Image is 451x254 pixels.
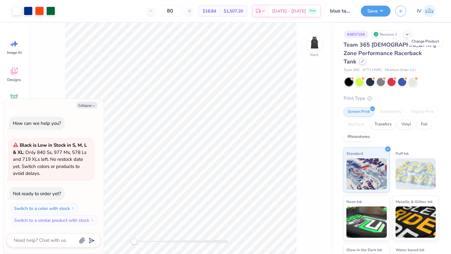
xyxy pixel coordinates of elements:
div: How can we help you? [13,120,61,126]
div: Screen Print [344,107,374,117]
input: Untitled Design [325,5,356,17]
img: Switch to a color with stock [71,206,75,210]
div: Digital Print [407,107,438,117]
div: Accessibility label [131,238,137,245]
div: Not ready to order yet? [13,190,61,197]
div: Print Type [344,95,438,102]
button: Save [361,6,391,17]
strong: Black is Low in Stock in S, M, L & XL [13,142,87,155]
span: Water based Ink [396,246,424,253]
span: Metallic & Glitter Ink [396,198,433,205]
span: Team 365 [344,68,360,73]
button: Collapse [76,102,97,109]
div: Applique [344,120,369,129]
div: Vinyl [397,120,415,129]
button: Switch to a color with stock [11,203,78,213]
span: Team 365 [DEMOGRAPHIC_DATA]' Zone Performance Racerback Tank [344,41,437,65]
span: # TT11WRC [363,68,382,73]
img: Switch to a similar product with stock [91,218,94,222]
img: Puff Ink [396,158,436,190]
span: Glow in the Dark Ink [346,246,382,253]
span: : Only 840 Ss, 977 Ms, 578 Ls and 719 XLs left. No restock date yet. Switch colors or products to... [13,142,87,176]
div: Transfers [371,120,396,129]
div: Revision 2 [372,30,401,38]
div: Back [310,52,319,58]
img: Standard [346,158,387,190]
span: Neon Ink [346,198,362,205]
span: Image AI [7,50,22,55]
img: Neon Ink [346,206,387,238]
span: Puff Ink [396,150,409,157]
span: IV [417,8,422,15]
input: – – [158,5,182,17]
span: Free [310,9,316,13]
img: Metallic & Glitter Ink [396,206,436,238]
div: Change Product [408,37,442,46]
span: [DATE] - [DATE] [272,8,306,14]
span: $1,507.20 [224,8,243,14]
img: Isha Veturkar [423,5,436,17]
div: Rhinestones [344,132,374,142]
span: Minimum Order: 12 + [385,68,416,73]
span: $18.84 [203,8,216,14]
div: Embroidery [376,107,406,117]
span: Designs [7,77,21,82]
span: Standard [346,150,363,157]
button: Switch to a similar product with stock [11,215,98,225]
div: Foil [417,120,432,129]
a: IV [414,5,438,17]
img: Back [308,36,321,49]
div: # 483715A [344,30,369,38]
